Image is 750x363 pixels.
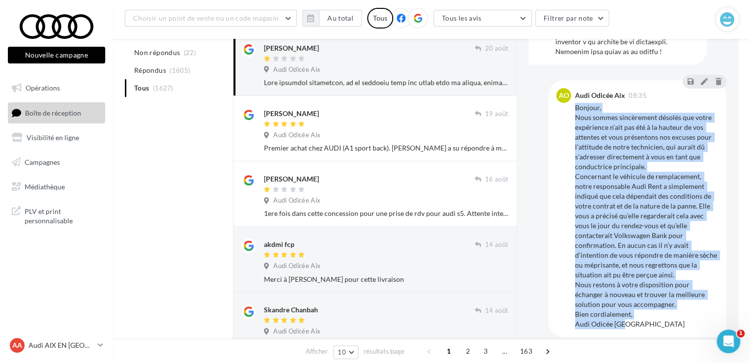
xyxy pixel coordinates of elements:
[441,343,457,359] span: 1
[6,152,107,173] a: Campagnes
[306,347,328,356] span: Afficher
[338,348,346,356] span: 10
[717,330,740,353] iframe: Intercom live chat
[433,10,532,27] button: Tous les avis
[485,241,508,249] span: 14 août
[264,274,508,284] div: Merci à [PERSON_NAME] pour cette livraison
[442,14,482,22] span: Tous les avis
[134,65,166,75] span: Répondus
[302,10,362,27] button: Au total
[264,209,508,218] div: 1ere fois dans cette concession pour une prise de rdv pour audi s5. Attente interminable. Finalem...
[460,343,476,359] span: 2
[485,175,508,184] span: 16 août
[264,305,318,315] div: Skandre Chanbah
[6,127,107,148] a: Visibilité en ligne
[264,109,319,119] div: [PERSON_NAME]
[264,174,319,184] div: [PERSON_NAME]
[133,14,279,22] span: Choisir un point de vente ou un code magasin
[575,103,719,329] div: Bonjour, Nous sommes sincèrement désolés que votre expérience n’ait pas été à la hauteur de vos a...
[273,196,320,205] span: Audi Odicée Aix
[485,110,508,119] span: 19 août
[333,345,358,359] button: 10
[170,66,190,74] span: (1605)
[25,182,65,190] span: Médiathèque
[25,205,101,226] span: PLV et print personnalisable
[6,201,107,230] a: PLV et print personnalisable
[273,262,320,271] span: Audi Odicée Aix
[497,343,513,359] span: ...
[27,133,79,142] span: Visibilité en ligne
[134,48,180,58] span: Non répondus
[184,49,196,57] span: (22)
[535,10,609,27] button: Filtrer par note
[264,240,294,249] div: akdmi fcp
[6,102,107,123] a: Boîte de réception
[319,10,362,27] button: Au total
[26,84,60,92] span: Opérations
[273,65,320,74] span: Audi Odicée Aix
[264,43,319,53] div: [PERSON_NAME]
[25,108,81,117] span: Boîte de réception
[737,330,745,337] span: 1
[273,131,320,140] span: Audi Odicée Aix
[12,340,22,350] span: AA
[485,306,508,315] span: 14 août
[575,92,625,99] div: Audi Odicée Aix
[25,158,60,166] span: Campagnes
[516,343,536,359] span: 163
[273,327,320,336] span: Audi Odicée Aix
[485,44,508,53] span: 20 août
[8,336,105,355] a: AA Audi AIX EN [GEOGRAPHIC_DATA]
[264,143,508,153] div: Premier achat chez AUDI (A1 sport back). [PERSON_NAME] a su répondre à mes attentes dans les meil...
[559,91,569,100] span: AO
[264,78,508,88] div: Lore ipsumdol sitametcon, ad el seddoeiu temp inc utlab etdo ma aliqua, enimad minim ve quisnostr...
[125,10,297,27] button: Choisir un point de vente ou un code magasin
[6,177,107,197] a: Médiathèque
[478,343,493,359] span: 3
[367,8,393,29] div: Tous
[6,78,107,98] a: Opérations
[629,92,647,99] span: 08:35
[29,340,94,350] p: Audi AIX EN [GEOGRAPHIC_DATA]
[8,47,105,63] button: Nouvelle campagne
[364,347,404,356] span: résultats/page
